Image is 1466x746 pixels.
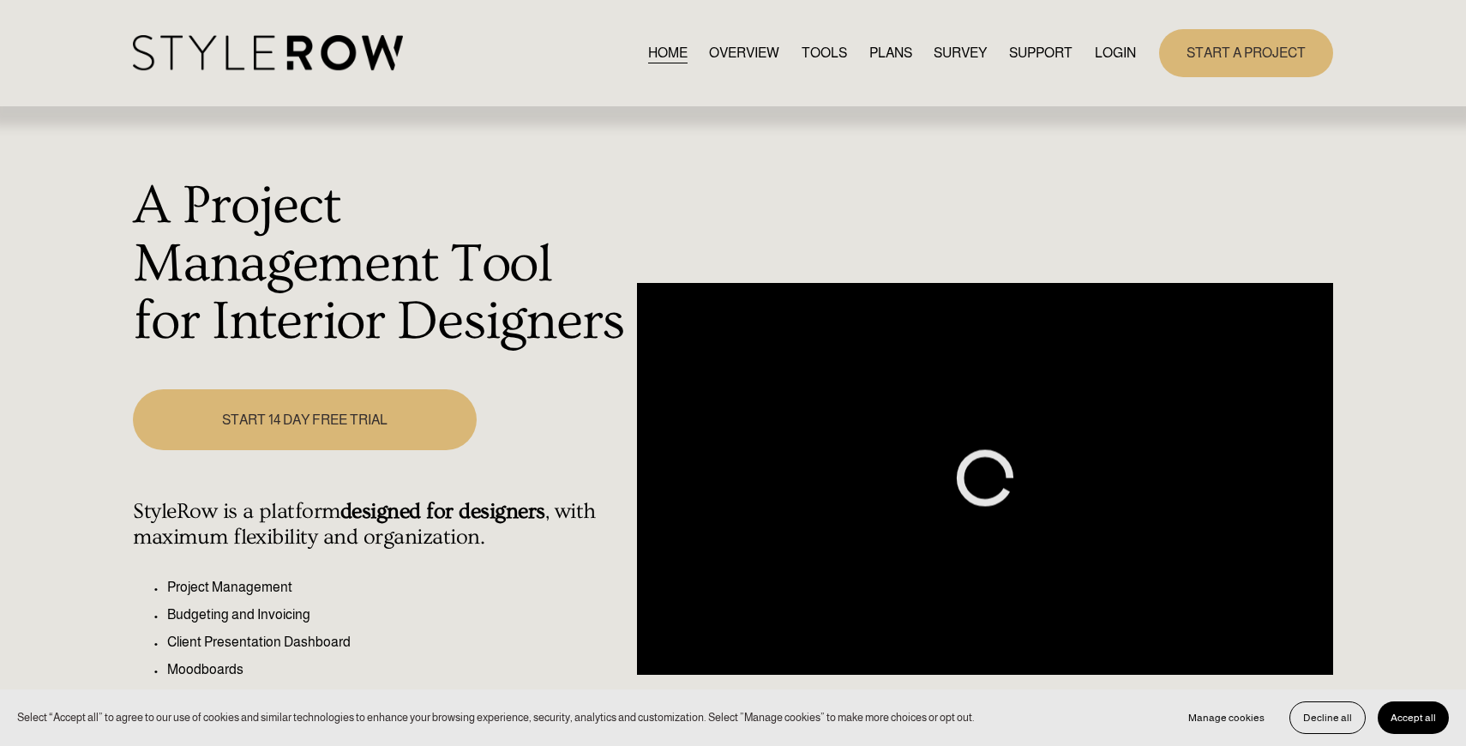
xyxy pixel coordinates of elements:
p: Client Presentation Dashboard [167,632,628,653]
a: OVERVIEW [709,41,779,64]
p: Select “Accept all” to agree to our use of cookies and similar technologies to enhance your brows... [17,709,975,725]
button: Manage cookies [1175,701,1277,734]
strong: designed for designers [340,499,545,524]
span: SUPPORT [1009,43,1072,63]
a: LOGIN [1095,41,1136,64]
p: Budgeting and Invoicing [167,605,628,625]
span: Accept all [1391,712,1436,724]
a: TOOLS [802,41,847,64]
img: StyleRow [133,35,403,70]
p: Order Tracking [167,687,628,707]
a: HOME [648,41,688,64]
a: PLANS [869,41,912,64]
h4: StyleRow is a platform , with maximum flexibility and organization. [133,499,628,550]
span: Decline all [1303,712,1352,724]
a: folder dropdown [1009,41,1072,64]
span: Manage cookies [1188,712,1265,724]
p: Moodboards [167,659,628,680]
p: Project Management [167,577,628,598]
a: START A PROJECT [1159,29,1333,76]
h1: A Project Management Tool for Interior Designers [133,177,628,352]
button: Decline all [1289,701,1366,734]
a: SURVEY [934,41,987,64]
button: Accept all [1378,701,1449,734]
a: START 14 DAY FREE TRIAL [133,389,476,450]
